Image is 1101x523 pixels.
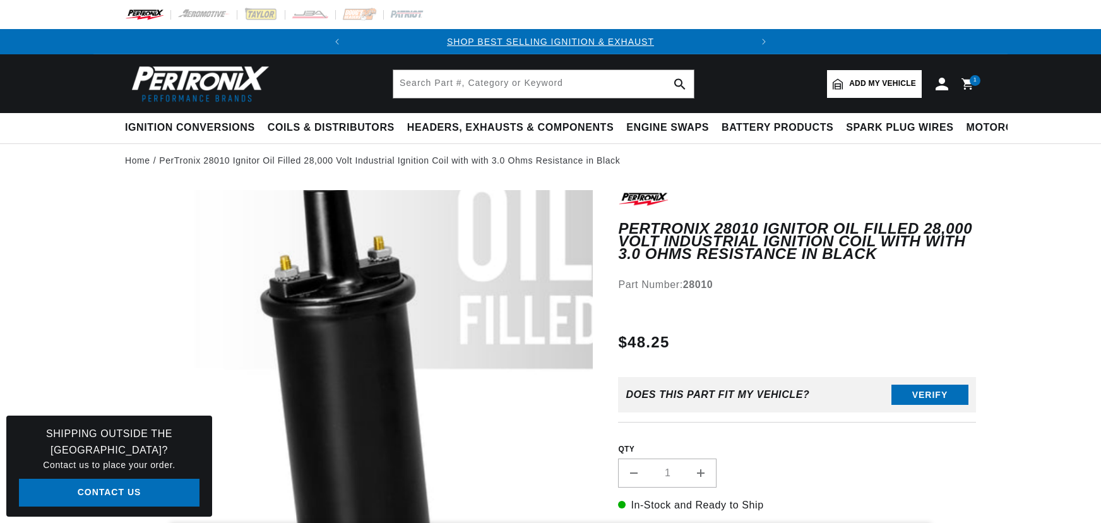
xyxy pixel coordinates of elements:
div: Announcement [350,35,751,49]
a: SHOP BEST SELLING IGNITION & EXHAUST [447,37,654,47]
span: Ignition Conversions [125,121,255,135]
summary: Motorcycle [960,113,1048,143]
span: Battery Products [722,121,833,135]
button: search button [666,70,694,98]
div: Does This part fit My vehicle? [626,389,809,400]
p: In-Stock and Ready to Ship [618,497,976,514]
button: Translation missing: en.sections.announcements.next_announcement [751,29,777,54]
span: Motorcycle [967,121,1042,135]
nav: breadcrumbs [125,153,976,167]
img: Pertronix [125,62,270,105]
span: Add my vehicle [849,78,916,90]
summary: Battery Products [715,113,840,143]
input: Search Part #, Category or Keyword [393,70,694,98]
p: Contact us to place your order. [19,458,199,472]
button: Translation missing: en.sections.announcements.previous_announcement [324,29,350,54]
span: Headers, Exhausts & Components [407,121,614,135]
a: Contact Us [19,479,199,507]
a: Home [125,153,150,167]
div: Part Number: [618,277,976,293]
span: 1 [973,75,977,86]
button: Verify [891,385,968,405]
summary: Headers, Exhausts & Components [401,113,620,143]
span: Coils & Distributors [268,121,395,135]
span: $48.25 [618,331,669,354]
span: Engine Swaps [626,121,709,135]
a: Add my vehicle [827,70,922,98]
label: QTY [618,444,976,455]
summary: Coils & Distributors [261,113,401,143]
div: 1 of 2 [350,35,751,49]
h1: PerTronix 28010 Ignitor Oil Filled 28,000 Volt Industrial Ignition Coil with with 3.0 Ohms Resist... [618,222,976,261]
summary: Engine Swaps [620,113,715,143]
a: PerTronix 28010 Ignitor Oil Filled 28,000 Volt Industrial Ignition Coil with with 3.0 Ohms Resist... [159,153,620,167]
summary: Spark Plug Wires [840,113,960,143]
h3: Shipping Outside the [GEOGRAPHIC_DATA]? [19,426,199,458]
span: Spark Plug Wires [846,121,953,135]
summary: Ignition Conversions [125,113,261,143]
slideshow-component: Translation missing: en.sections.announcements.announcement_bar [93,29,1008,54]
strong: 28010 [683,279,713,290]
